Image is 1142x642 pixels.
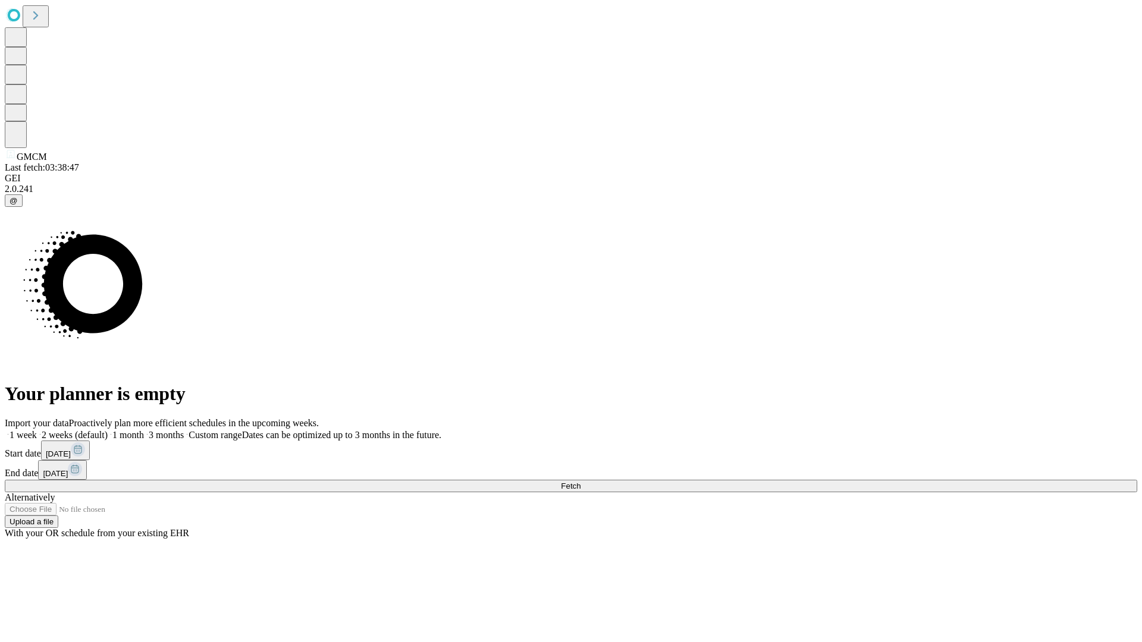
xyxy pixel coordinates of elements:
[5,528,189,538] span: With your OR schedule from your existing EHR
[43,469,68,478] span: [DATE]
[38,460,87,480] button: [DATE]
[5,440,1137,460] div: Start date
[5,480,1137,492] button: Fetch
[5,460,1137,480] div: End date
[10,196,18,205] span: @
[42,430,108,440] span: 2 weeks (default)
[561,481,581,490] span: Fetch
[5,173,1137,184] div: GEI
[5,492,55,502] span: Alternatively
[5,184,1137,194] div: 2.0.241
[5,383,1137,405] h1: Your planner is empty
[46,449,71,458] span: [DATE]
[5,515,58,528] button: Upload a file
[5,418,69,428] span: Import your data
[112,430,144,440] span: 1 month
[242,430,441,440] span: Dates can be optimized up to 3 months in the future.
[17,152,47,162] span: GMCM
[69,418,319,428] span: Proactively plan more efficient schedules in the upcoming weeks.
[149,430,184,440] span: 3 months
[41,440,90,460] button: [DATE]
[5,162,79,172] span: Last fetch: 03:38:47
[189,430,241,440] span: Custom range
[5,194,23,207] button: @
[10,430,37,440] span: 1 week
